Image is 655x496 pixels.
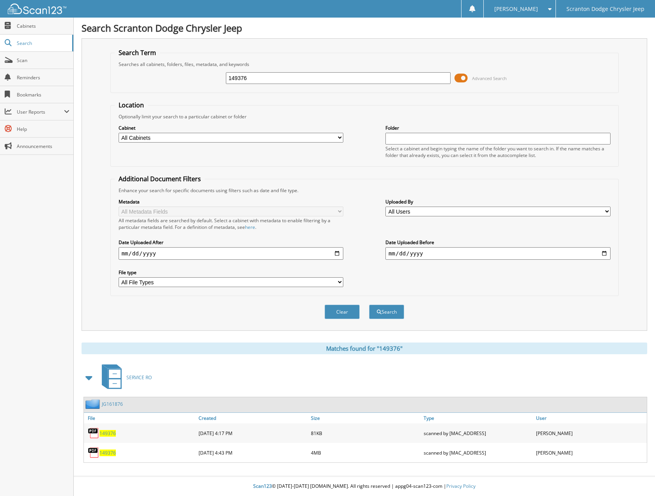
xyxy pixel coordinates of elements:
img: scan123-logo-white.svg [8,4,66,14]
label: Uploaded By [385,198,610,205]
label: Date Uploaded After [119,239,343,246]
legend: Additional Document Filters [115,175,205,183]
div: © [DATE]-[DATE] [DOMAIN_NAME]. All rights reserved | appg04-scan123-com | [74,477,655,496]
span: Search [17,40,68,46]
span: Advanced Search [472,75,507,81]
div: scanned by [MAC_ADDRESS] [422,445,534,460]
span: Cabinets [17,23,69,29]
span: Help [17,126,69,132]
button: Search [369,305,404,319]
a: Type [422,413,534,423]
span: Scan [17,57,69,64]
span: Scan123 [253,483,272,489]
h1: Search Scranton Dodge Chrysler Jeep [82,21,647,34]
img: folder2.png [85,399,102,409]
div: [DATE] 4:17 PM [197,425,309,441]
a: here [245,224,255,230]
a: JG161876 [102,401,123,407]
a: 149376 [99,450,116,456]
label: File type [119,269,343,276]
a: Privacy Policy [446,483,476,489]
a: File [84,413,197,423]
legend: Search Term [115,48,160,57]
div: All metadata fields are searched by default. Select a cabinet with metadata to enable filtering b... [119,217,343,230]
div: 4MB [309,445,422,460]
a: SERVICE RO [97,362,152,393]
label: Date Uploaded Before [385,239,610,246]
span: Reminders [17,74,69,81]
img: PDF.png [88,427,99,439]
label: Cabinet [119,125,343,131]
div: Searches all cabinets, folders, files, metadata, and keywords [115,61,614,68]
span: Bookmarks [17,91,69,98]
a: Size [309,413,422,423]
span: [PERSON_NAME] [494,7,538,11]
div: [PERSON_NAME] [534,425,647,441]
div: [DATE] 4:43 PM [197,445,309,460]
span: User Reports [17,109,64,115]
div: Matches found for "149376" [82,343,647,354]
div: Select a cabinet and begin typing the name of the folder you want to search in. If the name match... [385,145,610,159]
a: 149376 [99,430,116,437]
button: Clear [325,305,360,319]
a: User [534,413,647,423]
label: Folder [385,125,610,131]
span: Announcements [17,143,69,150]
div: [PERSON_NAME] [534,445,647,460]
span: Scranton Dodge Chrysler Jeep [566,7,644,11]
div: Enhance your search for specific documents using filters such as date and file type. [115,187,614,194]
div: scanned by [MAC_ADDRESS] [422,425,534,441]
input: end [385,247,610,260]
span: SERVICE RO [126,374,152,381]
div: 81KB [309,425,422,441]
img: PDF.png [88,447,99,459]
div: Optionally limit your search to a particular cabinet or folder [115,113,614,120]
label: Metadata [119,198,343,205]
input: start [119,247,343,260]
legend: Location [115,101,148,109]
a: Created [197,413,309,423]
